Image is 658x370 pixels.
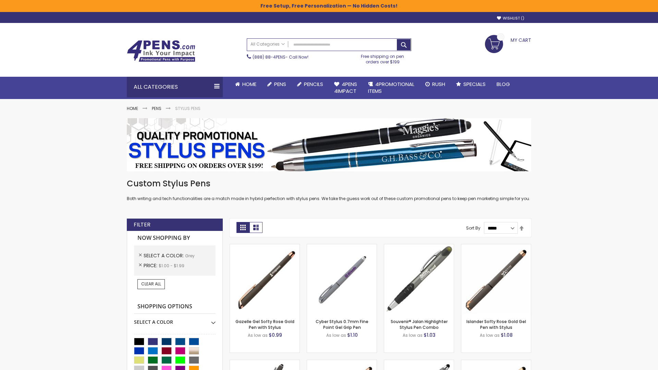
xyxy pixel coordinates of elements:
[403,332,423,338] span: As low as
[185,253,195,259] span: Grey
[127,118,531,171] img: Stylus Pens
[230,244,300,250] a: Gazelle Gel Softy Rose Gold Pen with Stylus-Grey
[274,81,286,88] span: Pens
[292,77,329,92] a: Pencils
[384,360,454,366] a: Minnelli Softy Pen with Stylus - Laser Engraved-Grey
[363,77,420,99] a: 4PROMOTIONALITEMS
[461,244,531,314] img: Islander Softy Rose Gold Gel Pen with Stylus-Grey
[230,360,300,366] a: Custom Soft Touch® Metal Pens with Stylus-Grey
[248,332,268,338] span: As low as
[247,39,288,50] a: All Categories
[269,332,282,338] span: $0.99
[127,106,138,111] a: Home
[307,244,377,250] a: Cyber Stylus 0.7mm Fine Point Gel Grip Pen-Grey
[175,106,200,111] strong: Stylus Pens
[368,81,414,95] span: 4PROMOTIONAL ITEMS
[432,81,445,88] span: Rush
[491,77,515,92] a: Blog
[236,222,249,233] strong: Grid
[461,360,531,366] a: Islander Softy Rose Gold Gel Pen with Stylus - ColorJet Imprint-Grey
[134,221,150,229] strong: Filter
[420,77,451,92] a: Rush
[451,77,491,92] a: Specials
[144,262,159,269] span: Price
[230,77,262,92] a: Home
[253,54,308,60] span: - Call Now!
[253,54,285,60] a: (888) 88-4PENS
[463,81,486,88] span: Specials
[326,332,346,338] span: As low as
[384,244,454,314] img: Souvenir® Jalan Highlighter Stylus Pen Combo-Grey
[347,332,358,338] span: $1.10
[391,319,448,330] a: Souvenir® Jalan Highlighter Stylus Pen Combo
[304,81,323,88] span: Pencils
[307,360,377,366] a: Gazelle Gel Softy Rose Gold Pen with Stylus - ColorJet-Grey
[144,252,185,259] span: Select A Color
[262,77,292,92] a: Pens
[127,178,531,189] h1: Custom Stylus Pens
[384,244,454,250] a: Souvenir® Jalan Highlighter Stylus Pen Combo-Grey
[307,244,377,314] img: Cyber Stylus 0.7mm Fine Point Gel Grip Pen-Grey
[127,178,531,202] div: Both writing and tech functionalities are a match made in hybrid perfection with stylus pens. We ...
[316,319,368,330] a: Cyber Stylus 0.7mm Fine Point Gel Grip Pen
[127,77,223,97] div: All Categories
[134,299,216,314] strong: Shopping Options
[230,244,300,314] img: Gazelle Gel Softy Rose Gold Pen with Stylus-Grey
[480,332,500,338] span: As low as
[134,314,216,325] div: Select A Color
[497,16,524,21] a: Wishlist
[461,244,531,250] a: Islander Softy Rose Gold Gel Pen with Stylus-Grey
[242,81,256,88] span: Home
[329,77,363,99] a: 4Pens4impact
[152,106,161,111] a: Pens
[424,332,436,338] span: $1.03
[235,319,294,330] a: Gazelle Gel Softy Rose Gold Pen with Stylus
[466,319,526,330] a: Islander Softy Rose Gold Gel Pen with Stylus
[141,281,161,287] span: Clear All
[127,40,195,62] img: 4Pens Custom Pens and Promotional Products
[159,263,184,269] span: $1.00 - $1.99
[137,279,165,289] a: Clear All
[134,231,216,245] strong: Now Shopping by
[466,225,480,231] label: Sort By
[251,41,285,47] span: All Categories
[334,81,357,95] span: 4Pens 4impact
[497,81,510,88] span: Blog
[354,51,412,65] div: Free shipping on pen orders over $199
[501,332,513,338] span: $1.08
